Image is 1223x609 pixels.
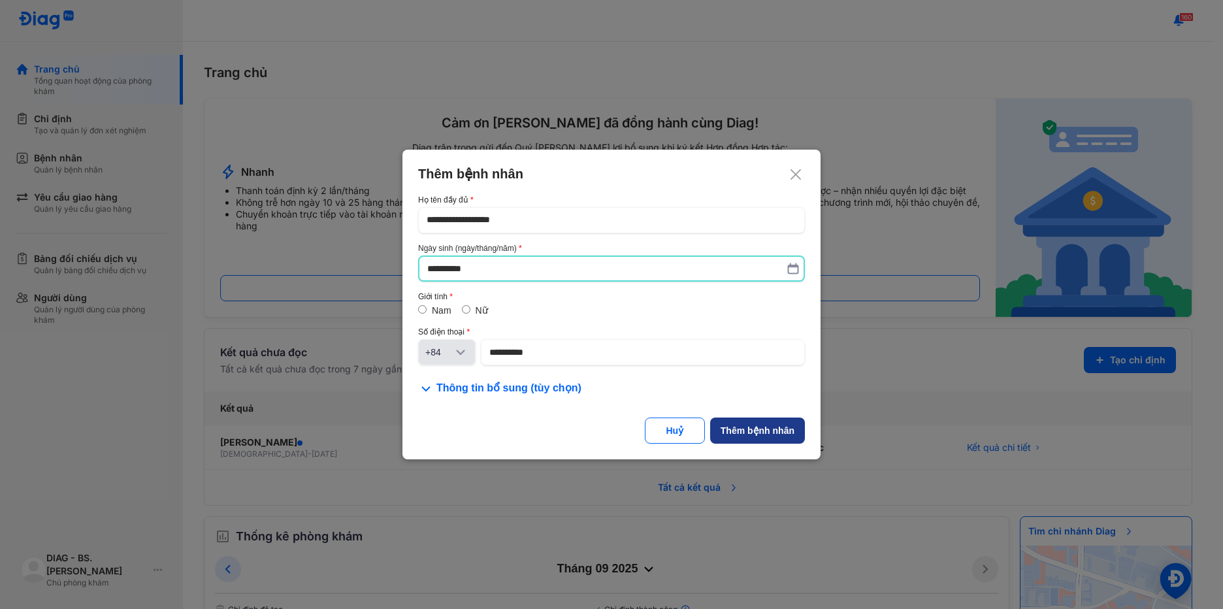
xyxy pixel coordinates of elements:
div: Giới tính [418,292,805,301]
div: Thêm bệnh nhân [721,424,794,437]
button: Huỷ [645,418,705,444]
div: Thêm bệnh nhân [418,165,805,182]
button: Thêm bệnh nhân [710,418,805,444]
div: Họ tên đầy đủ [418,195,805,205]
label: Nữ [476,305,488,316]
div: +84 [425,346,453,359]
div: Số điện thoại [418,327,805,337]
label: Nam [432,305,451,316]
span: Thông tin bổ sung (tùy chọn) [436,381,581,397]
div: Ngày sinh (ngày/tháng/năm) [418,244,805,253]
